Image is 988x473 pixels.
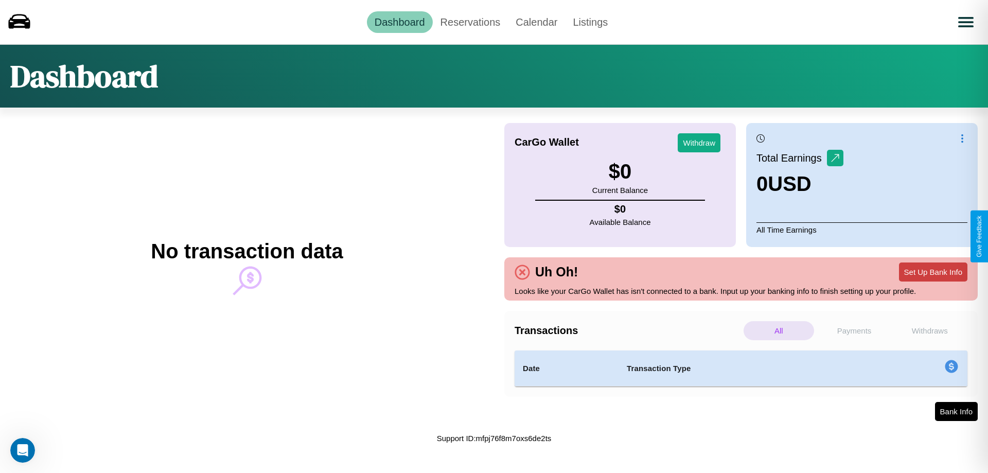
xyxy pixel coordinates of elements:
[627,362,860,375] h4: Transaction Type
[437,431,552,445] p: Support ID: mfpj76f8m7oxs6de2ts
[515,325,741,337] h4: Transactions
[592,160,648,183] h3: $ 0
[151,240,343,263] h2: No transaction data
[515,284,967,298] p: Looks like your CarGo Wallet has isn't connected to a bank. Input up your banking info to finish ...
[756,172,843,196] h3: 0 USD
[819,321,890,340] p: Payments
[976,216,983,257] div: Give Feedback
[530,265,583,279] h4: Uh Oh!
[899,262,967,282] button: Set Up Bank Info
[951,8,980,37] button: Open menu
[744,321,814,340] p: All
[756,222,967,237] p: All Time Earnings
[433,11,508,33] a: Reservations
[592,183,648,197] p: Current Balance
[590,215,651,229] p: Available Balance
[756,149,827,167] p: Total Earnings
[10,55,158,97] h1: Dashboard
[515,136,579,148] h4: CarGo Wallet
[523,362,610,375] h4: Date
[590,203,651,215] h4: $ 0
[678,133,720,152] button: Withdraw
[894,321,965,340] p: Withdraws
[10,438,35,463] iframe: Intercom live chat
[508,11,565,33] a: Calendar
[565,11,615,33] a: Listings
[515,351,967,387] table: simple table
[367,11,433,33] a: Dashboard
[935,402,978,421] button: Bank Info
